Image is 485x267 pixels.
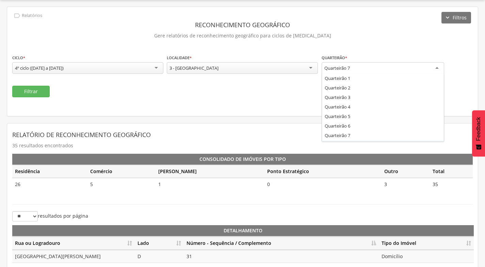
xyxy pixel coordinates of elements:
td: [GEOGRAPHIC_DATA][PERSON_NAME] [12,250,135,263]
th: [PERSON_NAME] [156,165,264,178]
p: Relatórios [22,13,42,18]
th: Outro [382,165,430,178]
button: Filtrar [12,86,50,97]
header: Reconhecimento Geográfico [12,19,473,31]
div: Quarteirão 7 [322,131,444,140]
td: 3 [382,178,430,190]
label: Ciclo [12,55,25,61]
div: Quarteirão 8 [322,140,444,150]
th: Rua ou Logradouro: Ordenar colunas de forma ascendente [12,237,135,250]
div: Quarteirão 6 [322,121,444,131]
div: 3 - [GEOGRAPHIC_DATA] [169,65,219,71]
button: Feedback - Mostrar pesquisa [472,110,485,156]
label: Quarteirão [322,55,347,61]
td: 0 [264,178,382,190]
th: Tipo do Imóvel: Ordenar colunas de forma ascendente [379,237,474,250]
th: Ponto Estratégico [264,165,382,178]
td: 35 [430,178,473,190]
td: 1 [156,178,264,190]
div: 4º ciclo ([DATE] a [DATE]) [15,65,64,71]
p: Gere relatórios de reconhecimento geográfico para ciclos de [MEDICAL_DATA] [12,31,473,40]
div: Quarteirão 1 [322,73,444,83]
label: Localidade [167,55,192,61]
th: Residência [12,165,87,178]
div: Quarteirão 2 [322,83,444,93]
i:  [13,12,21,19]
th: Total [430,165,473,178]
th: Lado: Ordenar colunas de forma ascendente [135,237,184,250]
td: 5 [87,178,156,190]
th: Detalhamento [12,225,474,237]
p: 35 resultados encontrados [12,141,473,150]
td: D [135,250,184,263]
button: Filtros [441,12,471,23]
th: Consolidado de Imóveis por Tipo [12,154,473,165]
td: Domicílio [379,250,474,263]
label: resultados por página [12,211,88,221]
div: Quarteirão 3 [322,93,444,102]
div: Quarteirão 4 [322,102,444,112]
th: Número - Sequência / Complemento: Ordenar colunas de forma descendente [184,237,379,250]
div: Quarteirão 5 [322,112,444,121]
header: Relatório de Reconhecimento Geográfico [12,129,473,141]
th: Comércio [87,165,156,178]
select: resultados por página [12,211,38,221]
td: 26 [12,178,87,190]
span: Feedback [475,117,482,141]
div: Quarteirão 7 [324,65,350,71]
td: 31 [184,250,379,263]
